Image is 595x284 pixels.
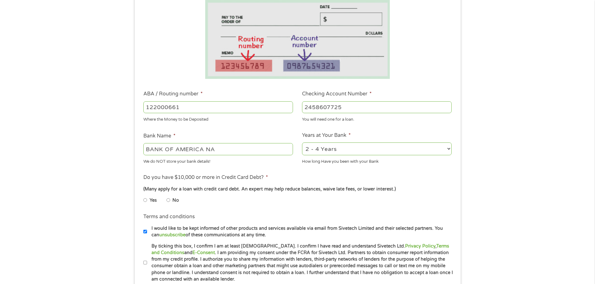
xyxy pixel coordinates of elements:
[150,197,157,204] label: Yes
[143,133,176,139] label: Bank Name
[172,197,179,204] label: No
[159,232,186,238] a: unsubscribe
[302,156,452,165] div: How long Have you been with your Bank
[147,243,454,283] label: By ticking this box, I confirm I am at least [DEMOGRAPHIC_DATA]. I confirm I have read and unders...
[405,243,435,249] a: Privacy Policy
[151,243,449,255] a: Terms and Conditions
[143,174,268,181] label: Do you have $10,000 or more in Credit Card Debt?
[143,186,451,193] div: (Many apply for a loan with credit card debt. An expert may help reduce balances, waive late fees...
[143,91,203,97] label: ABA / Routing number
[147,225,454,238] label: I would like to be kept informed of other products and services available via email from Sivetech...
[302,101,452,113] input: 345634636
[143,156,293,165] div: We do NOT store your bank details!
[302,132,351,139] label: Years at Your Bank
[192,250,215,255] a: E-Consent
[302,91,372,97] label: Checking Account Number
[143,214,195,220] label: Terms and conditions
[143,114,293,123] div: Where the Money to be Deposited
[143,101,293,113] input: 263177916
[302,114,452,123] div: You will need one for a loan.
